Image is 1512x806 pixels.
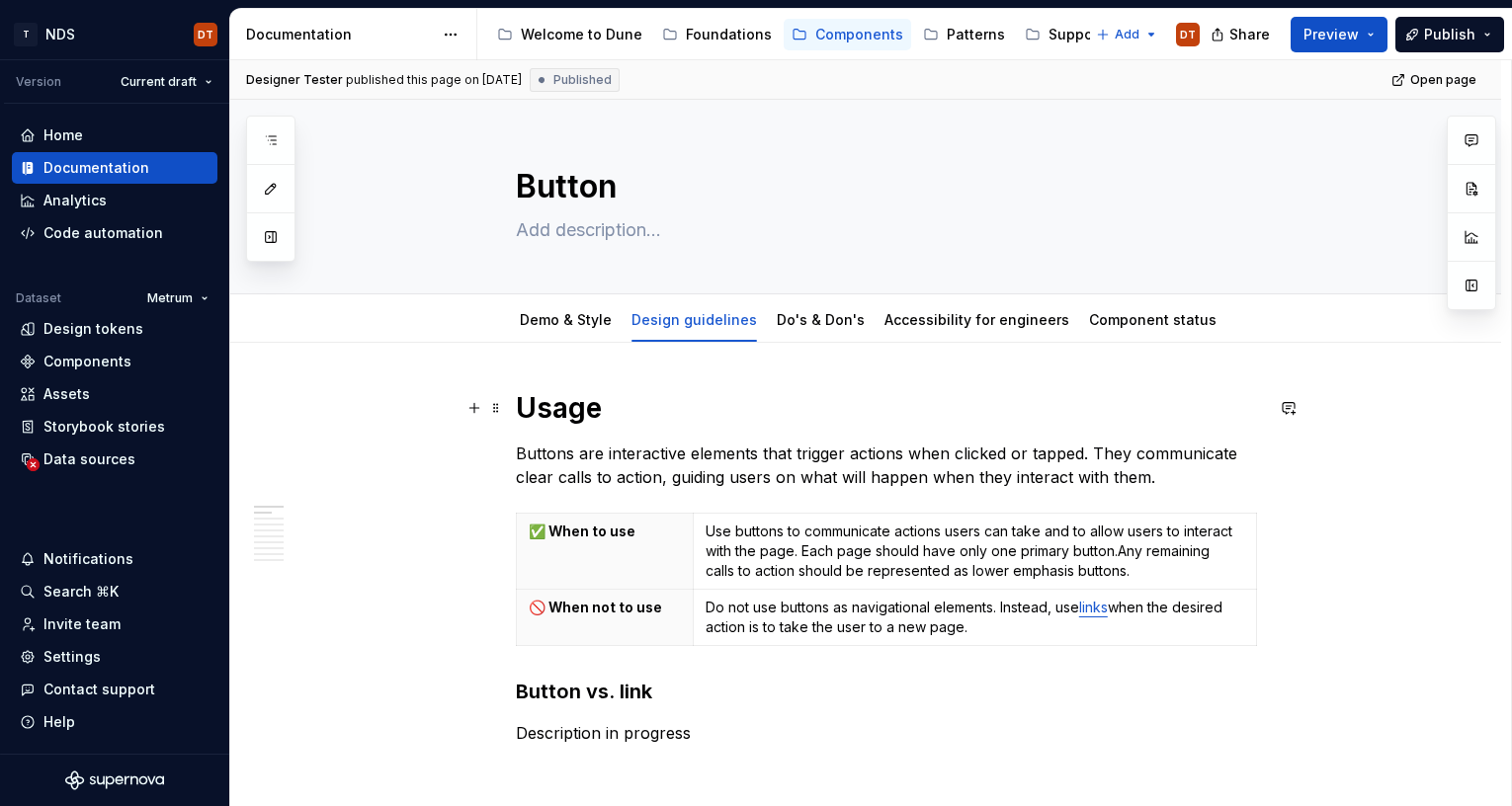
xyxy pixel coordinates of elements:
[12,576,217,607] button: Search ⌘K
[1229,25,1270,44] span: Share
[121,74,197,90] span: Current draft
[553,72,612,88] span: Published
[884,311,1069,328] a: Accessibility for engineers
[12,152,217,184] a: Documentation
[1089,311,1217,328] a: Component status
[43,125,83,145] div: Home
[706,598,1244,637] p: Do not use buttons as navigational elements. Instead, use when the desired action is to take the ...
[16,290,61,306] div: Dataset
[12,217,217,249] a: Code automation
[198,27,213,42] div: DT
[529,598,681,617] p: 🚫 When not to use
[1303,25,1359,44] span: Preview
[12,443,217,475] a: Data sources
[346,72,522,88] div: published this page on [DATE]
[516,442,1263,489] p: Buttons are interactive elements that trigger actions when clicked or tapped. They communicate cl...
[43,223,163,243] div: Code automation
[12,346,217,377] a: Components
[516,390,1263,426] h1: Usage
[1386,66,1485,94] a: Open page
[624,298,765,340] div: Design guidelines
[43,191,107,210] div: Analytics
[777,311,865,328] a: Do's & Don's
[1081,298,1224,340] div: Component status
[654,19,780,50] a: Foundations
[686,25,772,44] div: Foundations
[631,311,757,328] a: Design guidelines
[1049,25,1103,44] div: Support
[1410,72,1476,88] span: Open page
[12,411,217,443] a: Storybook stories
[43,319,143,339] div: Design tokens
[815,25,903,44] div: Components
[43,614,121,634] div: Invite team
[1291,17,1387,52] button: Preview
[1090,21,1164,48] button: Add
[12,706,217,738] button: Help
[1079,599,1108,615] a: links
[112,68,221,96] button: Current draft
[784,19,911,50] a: Components
[43,680,155,699] div: Contact support
[43,352,131,371] div: Components
[12,641,217,673] a: Settings
[16,74,61,90] div: Version
[12,313,217,345] a: Design tokens
[1017,19,1111,50] a: Support
[43,449,135,469] div: Data sources
[45,25,75,44] div: NDS
[4,13,225,55] button: TNDSDT
[12,120,217,151] a: Home
[12,608,217,640] a: Invite team
[43,712,75,732] div: Help
[1395,17,1504,52] button: Publish
[246,72,343,88] span: Designer Tester
[12,674,217,705] button: Contact support
[1180,27,1196,42] div: DT
[706,522,1244,581] p: Use buttons to communicate actions users can take and to allow users to interact with the page. E...
[12,185,217,216] a: Analytics
[43,549,133,569] div: Notifications
[43,582,119,602] div: Search ⌘K
[14,23,38,46] div: T
[769,298,873,340] div: Do's & Don's
[877,298,1077,340] div: Accessibility for engineers
[147,290,193,306] span: Metrum
[529,522,681,541] p: ✅ When to use
[43,384,90,404] div: Assets
[1424,25,1475,44] span: Publish
[516,678,1263,705] h3: Button vs. link
[12,543,217,575] button: Notifications
[1201,17,1283,52] button: Share
[521,25,642,44] div: Welcome to Dune
[43,417,165,437] div: Storybook stories
[138,284,217,312] button: Metrum
[516,721,1263,745] p: Description in progress
[520,311,612,328] a: Demo & Style
[512,298,620,340] div: Demo & Style
[65,770,164,790] svg: Supernova Logo
[43,158,149,178] div: Documentation
[1115,27,1139,42] span: Add
[246,25,433,44] div: Documentation
[947,25,1005,44] div: Patterns
[512,163,1259,210] textarea: Button
[43,647,101,667] div: Settings
[489,15,1086,54] div: Page tree
[12,378,217,410] a: Assets
[489,19,650,50] a: Welcome to Dune
[915,19,1013,50] a: Patterns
